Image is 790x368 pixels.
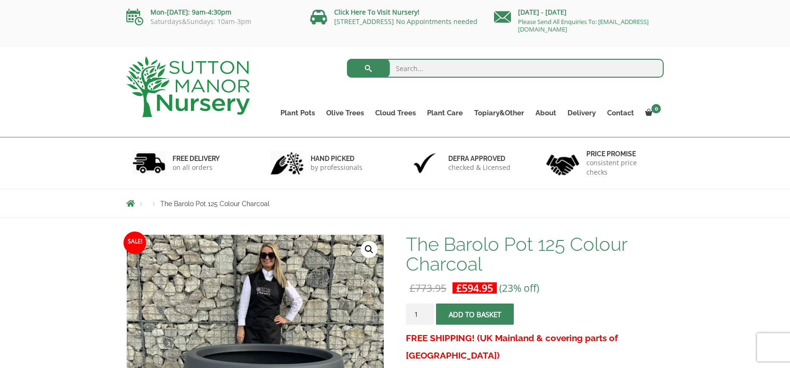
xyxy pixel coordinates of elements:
a: Contact [601,106,640,120]
p: Mon-[DATE]: 9am-4:30pm [126,7,296,18]
img: 1.jpg [132,151,165,175]
a: Delivery [562,106,601,120]
span: Sale! [123,232,146,254]
a: Olive Trees [321,106,370,120]
span: 0 [651,104,661,113]
bdi: 773.95 [410,281,446,295]
a: View full-screen image gallery [361,241,378,258]
a: Plant Care [421,106,469,120]
img: 4.jpg [546,149,579,177]
p: [DATE] - [DATE] [494,7,664,18]
nav: Breadcrumbs [126,200,664,207]
a: Cloud Trees [370,106,421,120]
img: 2.jpg [271,151,304,175]
a: Topiary&Other [469,106,530,120]
input: Product quantity [406,304,434,325]
a: Click Here To Visit Nursery! [334,8,420,16]
span: £ [456,281,462,295]
input: Search... [347,59,664,78]
a: Please Send All Enquiries To: [EMAIL_ADDRESS][DOMAIN_NAME] [518,17,649,33]
h6: FREE DELIVERY [173,154,220,163]
p: on all orders [173,163,220,172]
a: About [530,106,562,120]
span: The Barolo Pot 125 Colour Charcoal [160,200,270,208]
img: 3.jpg [408,151,441,175]
p: by professionals [311,163,362,172]
h6: Defra approved [448,154,510,163]
span: (23% off) [499,281,539,295]
h6: Price promise [586,150,658,158]
h1: The Barolo Pot 125 Colour Charcoal [406,234,664,274]
span: £ [410,281,415,295]
a: Plant Pots [275,106,321,120]
h3: FREE SHIPPING! (UK Mainland & covering parts of [GEOGRAPHIC_DATA]) [406,329,664,364]
p: Saturdays&Sundays: 10am-3pm [126,18,296,25]
p: consistent price checks [586,158,658,177]
a: 0 [640,106,664,120]
img: logo [126,56,250,117]
h6: hand picked [311,154,362,163]
button: Add to basket [436,304,514,325]
a: [STREET_ADDRESS] No Appointments needed [334,17,477,26]
bdi: 594.95 [456,281,493,295]
p: checked & Licensed [448,163,510,172]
